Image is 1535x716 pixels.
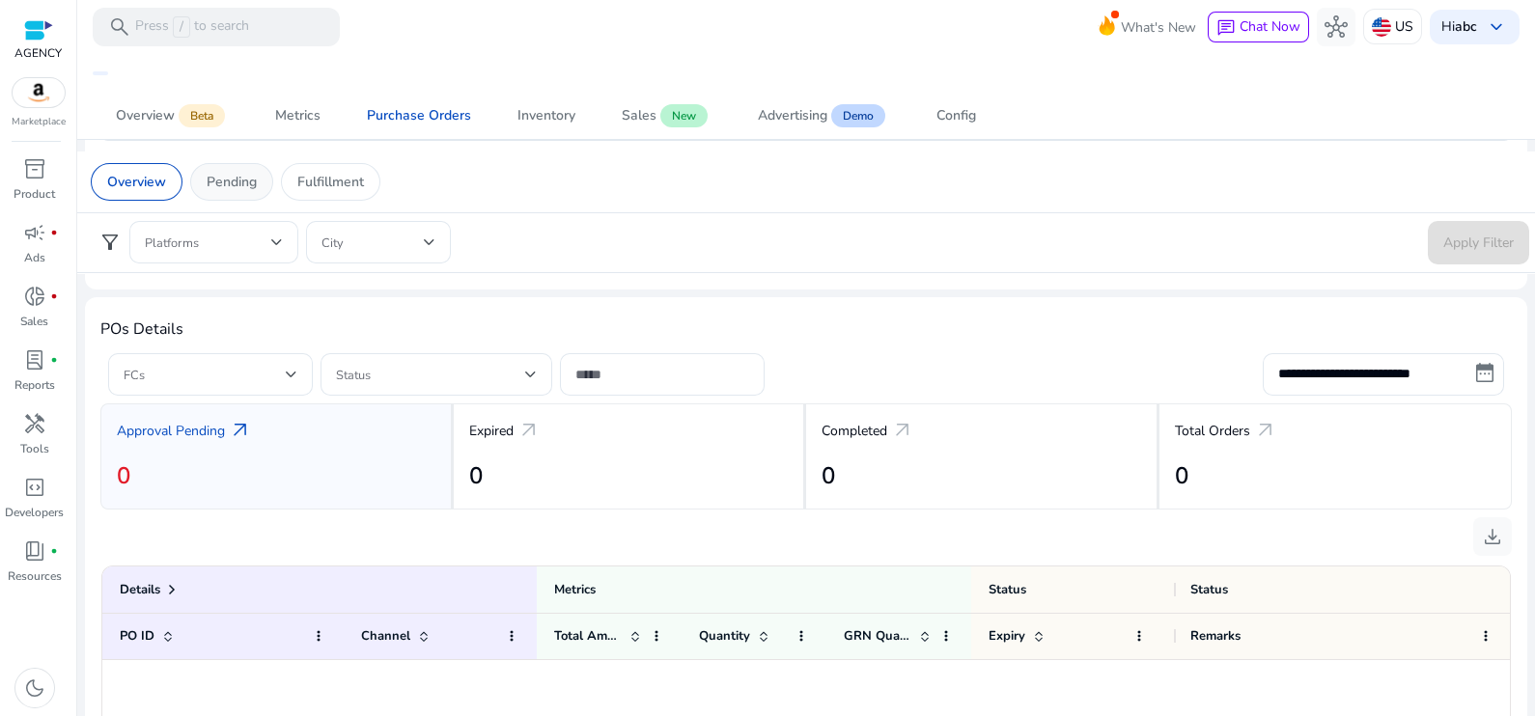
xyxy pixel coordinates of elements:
[120,581,160,598] span: Details
[13,78,65,107] img: amazon.svg
[20,313,48,330] p: Sales
[24,249,45,266] p: Ads
[50,547,58,555] span: fiber_manual_record
[50,229,58,236] span: fiber_manual_record
[1240,17,1300,36] span: Chat Now
[1372,17,1391,37] img: us.svg
[8,567,62,585] p: Resources
[517,109,575,123] div: Inventory
[1190,627,1241,645] span: Remarks
[179,104,225,127] span: Beta
[517,419,541,442] span: arrow_outward
[1121,11,1196,44] span: What's New
[361,627,410,645] span: Channel
[229,419,252,442] span: arrow_outward
[107,172,166,192] p: Overview
[1317,8,1355,46] button: hub
[1208,12,1309,42] button: chatChat Now
[207,172,257,192] p: Pending
[844,627,911,645] span: GRN Quantity
[1175,421,1250,441] p: Total Orders
[822,421,887,441] p: Completed
[116,109,175,123] div: Overview
[989,627,1025,645] span: Expiry
[469,421,514,441] p: Expired
[822,462,1141,490] h2: 0
[100,320,1512,339] h4: POs Details
[135,16,249,38] p: Press to search
[14,185,55,203] p: Product
[660,104,708,127] span: New
[1175,462,1496,490] h2: 0
[117,462,435,490] h2: 0
[1473,517,1512,556] button: download
[173,16,190,38] span: /
[98,231,122,254] span: filter_alt
[5,504,64,521] p: Developers
[1441,20,1477,34] p: Hi
[14,376,55,394] p: Reports
[1485,15,1508,39] span: keyboard_arrow_down
[23,539,46,563] span: book_4
[50,356,58,364] span: fiber_manual_record
[108,15,131,39] span: search
[23,157,46,180] span: inventory_2
[554,627,622,645] span: Total Amount
[758,109,827,123] div: Advertising
[20,440,49,457] p: Tools
[1455,17,1477,36] b: abc
[989,581,1026,598] span: Status
[23,221,46,244] span: campaign
[891,419,914,442] span: arrow_outward
[1190,581,1228,598] span: Status
[1395,10,1413,43] p: US
[23,476,46,499] span: code_blocks
[117,421,225,441] p: Approval Pending
[120,627,154,645] span: PO ID
[469,462,789,490] h2: 0
[622,109,656,123] div: Sales
[1481,525,1504,548] span: download
[12,115,66,129] p: Marketplace
[936,109,976,123] div: Config
[699,627,750,645] span: Quantity
[1325,15,1348,39] span: hub
[14,44,62,62] p: AGENCY
[23,412,46,435] span: handyman
[1254,419,1277,442] span: arrow_outward
[23,676,46,700] span: dark_mode
[23,285,46,308] span: donut_small
[275,109,321,123] div: Metrics
[554,581,596,598] span: Metrics
[297,172,364,192] p: Fulfillment
[831,104,885,127] span: Demo
[23,348,46,372] span: lab_profile
[1216,18,1236,38] span: chat
[50,292,58,300] span: fiber_manual_record
[367,109,471,123] div: Purchase Orders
